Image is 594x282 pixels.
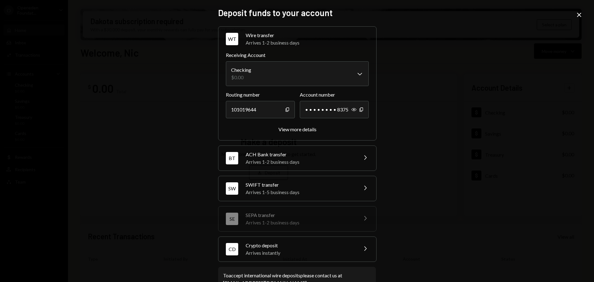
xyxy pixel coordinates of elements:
[226,182,238,195] div: SW
[226,51,369,59] label: Receiving Account
[246,211,354,219] div: SEPA transfer
[246,249,354,257] div: Arrives instantly
[226,101,295,118] div: 101019644
[218,237,376,262] button: CDCrypto depositArrives instantly
[278,126,316,133] button: View more details
[218,146,376,171] button: BTACH Bank transferArrives 1-2 business days
[246,219,354,226] div: Arrives 1-2 business days
[226,243,238,255] div: CD
[246,242,354,249] div: Crypto deposit
[300,91,369,98] label: Account number
[246,181,354,189] div: SWIFT transfer
[218,27,376,51] button: WTWire transferArrives 1-2 business days
[226,152,238,164] div: BT
[246,32,369,39] div: Wire transfer
[246,189,354,196] div: Arrives 1-5 business days
[226,213,238,225] div: SE
[226,33,238,45] div: WT
[226,51,369,133] div: WTWire transferArrives 1-2 business days
[246,151,354,158] div: ACH Bank transfer
[218,176,376,201] button: SWSWIFT transferArrives 1-5 business days
[246,39,369,46] div: Arrives 1-2 business days
[300,101,369,118] div: • • • • • • • • 8375
[218,7,376,19] h2: Deposit funds to your account
[218,206,376,231] button: SESEPA transferArrives 1-2 business days
[278,126,316,132] div: View more details
[226,61,369,86] button: Receiving Account
[246,158,354,166] div: Arrives 1-2 business days
[226,91,295,98] label: Routing number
